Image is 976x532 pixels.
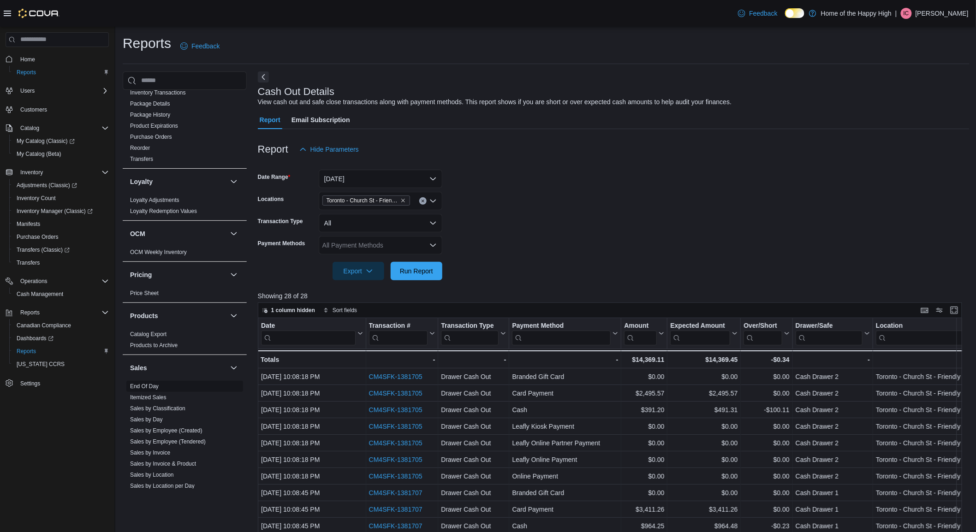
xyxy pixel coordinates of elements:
[17,85,38,96] button: Users
[821,8,892,19] p: Home of the Happy High
[9,231,113,243] button: Purchase Orders
[17,123,43,134] button: Catalog
[17,69,36,76] span: Reports
[261,321,363,345] button: Date
[624,388,664,399] div: $2,495.57
[369,522,422,530] a: CM4SFK-1381707
[391,262,442,280] button: Run Report
[512,421,618,432] div: Leafly Kiosk Payment
[670,354,738,365] div: $14,369.45
[441,421,506,432] div: Drawer Cash Out
[320,305,361,316] button: Sort fields
[441,388,506,399] div: Drawer Cash Out
[744,437,789,449] div: $0.00
[13,148,109,160] span: My Catalog (Beta)
[13,180,81,191] a: Adjustments (Classic)
[2,122,113,135] button: Catalog
[796,321,870,345] button: Drawer/Safe
[441,321,499,330] div: Transaction Type
[130,197,179,203] a: Loyalty Adjustments
[796,421,870,432] div: Cash Drawer 2
[9,288,113,301] button: Cash Management
[130,427,202,434] span: Sales by Employee (Created)
[670,371,738,382] div: $0.00
[130,145,150,151] a: Reorder
[261,437,363,449] div: [DATE] 10:08:18 PM
[369,321,428,345] div: Transaction # URL
[512,471,618,482] div: Online Payment
[130,156,153,162] a: Transfers
[17,233,59,241] span: Purchase Orders
[13,359,68,370] a: [US_STATE] CCRS
[17,307,43,318] button: Reports
[512,437,618,449] div: Leafly Online Partner Payment
[13,219,109,230] span: Manifests
[130,449,170,456] a: Sales by Invoice
[130,89,186,96] span: Inventory Transactions
[744,321,782,330] div: Over/Short
[429,242,437,249] button: Open list of options
[130,394,167,401] a: Itemized Sales
[13,333,109,344] span: Dashboards
[130,331,167,338] span: Catalog Export
[13,206,109,217] span: Inventory Manager (Classic)
[17,104,51,115] a: Customers
[228,269,239,280] button: Pricing
[17,378,44,389] a: Settings
[130,229,145,238] h3: OCM
[369,321,428,330] div: Transaction #
[130,123,178,129] a: Product Expirations
[258,291,970,301] p: Showing 28 of 28
[17,207,93,215] span: Inventory Manager (Classic)
[670,321,730,345] div: Expected Amount
[2,306,113,319] button: Reports
[17,150,61,158] span: My Catalog (Beta)
[261,371,363,382] div: [DATE] 10:08:18 PM
[322,195,410,206] span: Toronto - Church St - Friendly Stranger
[20,124,39,132] span: Catalog
[744,388,789,399] div: $0.00
[441,371,506,382] div: Drawer Cash Out
[2,275,113,288] button: Operations
[123,288,247,302] div: Pricing
[624,404,664,415] div: $391.20
[916,8,969,19] p: [PERSON_NAME]
[130,100,170,107] span: Package Details
[796,321,863,330] div: Drawer/Safe
[400,266,433,276] span: Run Report
[949,305,960,316] button: Enter fullscreen
[13,244,109,255] span: Transfers (Classic)
[228,362,239,373] button: Sales
[17,123,109,134] span: Catalog
[9,148,113,160] button: My Catalog (Beta)
[130,270,152,279] h3: Pricing
[441,454,506,465] div: Drawer Cash Out
[130,144,150,152] span: Reorder
[895,8,897,19] p: |
[261,354,363,365] div: Totals
[670,404,738,415] div: $491.31
[13,136,78,147] a: My Catalog (Classic)
[292,111,350,129] span: Email Subscription
[130,342,178,349] a: Products to Archive
[9,192,113,205] button: Inventory Count
[130,311,158,320] h3: Products
[13,320,109,331] span: Canadian Compliance
[744,371,789,382] div: $0.00
[130,449,170,456] span: Sales by Invoice
[512,371,618,382] div: Branded Gift Card
[130,460,196,467] span: Sales by Invoice & Product
[20,278,48,285] span: Operations
[20,87,35,95] span: Users
[130,363,147,372] h3: Sales
[130,383,159,390] a: End Of Day
[191,41,220,51] span: Feedback
[441,471,506,482] div: Drawer Cash Out
[369,354,435,365] div: -
[177,37,223,55] a: Feedback
[512,321,611,345] div: Payment Method
[441,354,506,365] div: -
[9,218,113,231] button: Manifests
[130,248,187,256] span: OCM Weekly Inventory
